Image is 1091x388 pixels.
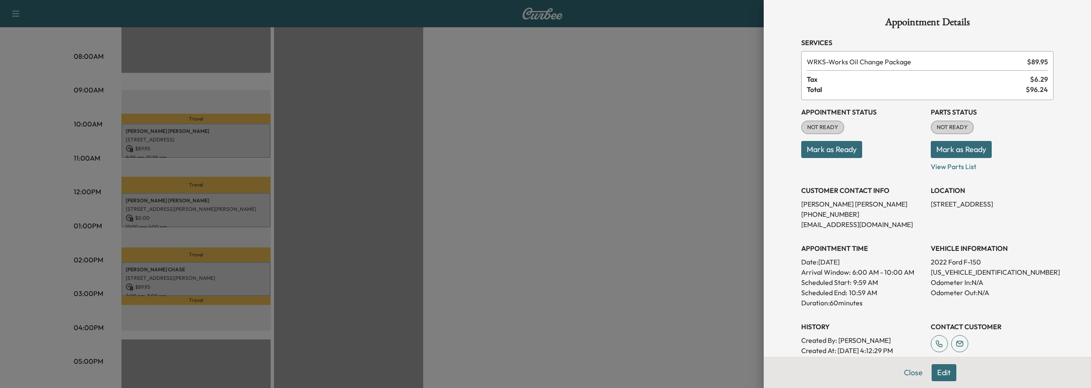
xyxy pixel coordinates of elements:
span: 6:00 AM - 10:00 AM [852,267,914,277]
h3: Services [801,37,1053,48]
h3: CONTACT CUSTOMER [931,322,1053,332]
p: Arrival Window: [801,267,924,277]
p: Odometer Out: N/A [931,287,1053,298]
p: Duration: 60 minutes [801,298,924,308]
p: 9:59 AM [853,277,878,287]
p: [US_VEHICLE_IDENTIFICATION_NUMBER] [931,267,1053,277]
p: Scheduled Start: [801,277,851,287]
p: Date: [DATE] [801,257,924,267]
span: NOT READY [802,123,843,132]
h3: APPOINTMENT TIME [801,243,924,253]
h3: LOCATION [931,185,1053,195]
span: $ 96.24 [1026,84,1048,95]
p: Scheduled End: [801,287,847,298]
h3: Parts Status [931,107,1053,117]
button: Mark as Ready [931,141,992,158]
p: [EMAIL_ADDRESS][DOMAIN_NAME] [801,219,924,230]
button: Close [898,364,928,381]
p: Modified By : [PERSON_NAME] [801,356,924,366]
p: [STREET_ADDRESS] [931,199,1053,209]
span: Tax [807,74,1030,84]
p: 10:59 AM [849,287,877,298]
span: $ 6.29 [1030,74,1048,84]
p: [PHONE_NUMBER] [801,209,924,219]
p: [PERSON_NAME] [PERSON_NAME] [801,199,924,209]
span: Total [807,84,1026,95]
p: Created By : [PERSON_NAME] [801,335,924,345]
span: $ 89.95 [1027,57,1048,67]
p: View Parts List [931,158,1053,172]
p: Created At : [DATE] 4:12:29 PM [801,345,924,356]
p: Odometer In: N/A [931,277,1053,287]
button: Edit [932,364,956,381]
h1: Appointment Details [801,17,1053,31]
p: 2022 Ford F-150 [931,257,1053,267]
h3: CUSTOMER CONTACT INFO [801,185,924,195]
h3: VEHICLE INFORMATION [931,243,1053,253]
h3: Appointment Status [801,107,924,117]
span: Works Oil Change Package [807,57,1024,67]
button: Mark as Ready [801,141,862,158]
h3: History [801,322,924,332]
span: NOT READY [932,123,973,132]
